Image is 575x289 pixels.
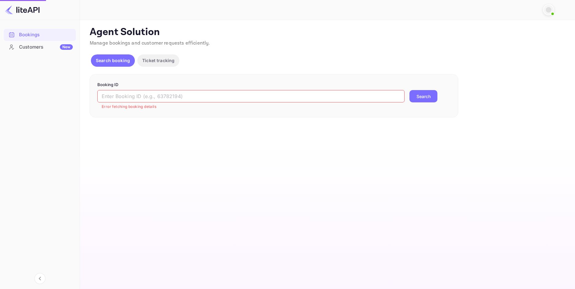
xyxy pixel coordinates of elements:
[19,44,73,51] div: Customers
[4,29,76,41] div: Bookings
[4,29,76,40] a: Bookings
[97,82,451,88] p: Booking ID
[90,26,564,38] p: Agent Solution
[102,104,400,110] p: Error fetching booking details
[142,57,174,64] p: Ticket tracking
[4,41,76,53] a: CustomersNew
[60,44,73,50] div: New
[90,40,210,46] span: Manage bookings and customer requests efficiently.
[19,31,73,38] div: Bookings
[409,90,437,102] button: Search
[34,273,45,284] button: Collapse navigation
[5,5,40,15] img: LiteAPI logo
[97,90,405,102] input: Enter Booking ID (e.g., 63782194)
[96,57,130,64] p: Search booking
